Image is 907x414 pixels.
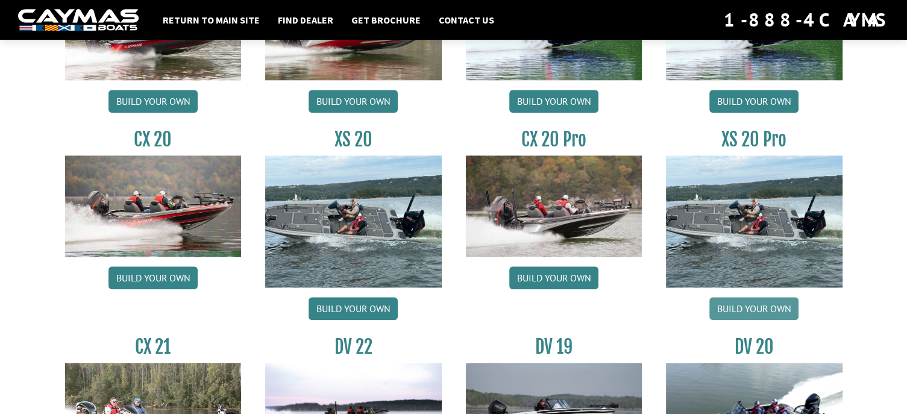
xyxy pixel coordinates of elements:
a: Build your own [108,90,198,113]
h3: DV 19 [466,336,642,358]
a: Return to main site [157,12,266,28]
a: Build your own [709,90,799,113]
a: Build your own [509,90,598,113]
h3: XS 20 Pro [666,128,843,151]
img: XS_20_resized.jpg [666,155,843,287]
a: Build your own [108,266,198,289]
img: CX-20Pro_thumbnail.jpg [466,155,642,257]
a: Get Brochure [345,12,427,28]
h3: DV 20 [666,336,843,358]
h3: CX 20 Pro [466,128,642,151]
img: white-logo-c9c8dbefe5ff5ceceb0f0178aa75bf4bb51f6bca0971e226c86eb53dfe498488.png [18,9,139,31]
h3: XS 20 [265,128,442,151]
div: 1-888-4CAYMAS [724,7,889,33]
a: Build your own [309,297,398,320]
img: CX-20_thumbnail.jpg [65,155,242,257]
h3: CX 21 [65,336,242,358]
a: Find Dealer [272,12,339,28]
a: Build your own [509,266,598,289]
a: Build your own [309,90,398,113]
h3: CX 20 [65,128,242,151]
img: XS_20_resized.jpg [265,155,442,287]
h3: DV 22 [265,336,442,358]
a: Contact Us [433,12,500,28]
a: Build your own [709,297,799,320]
